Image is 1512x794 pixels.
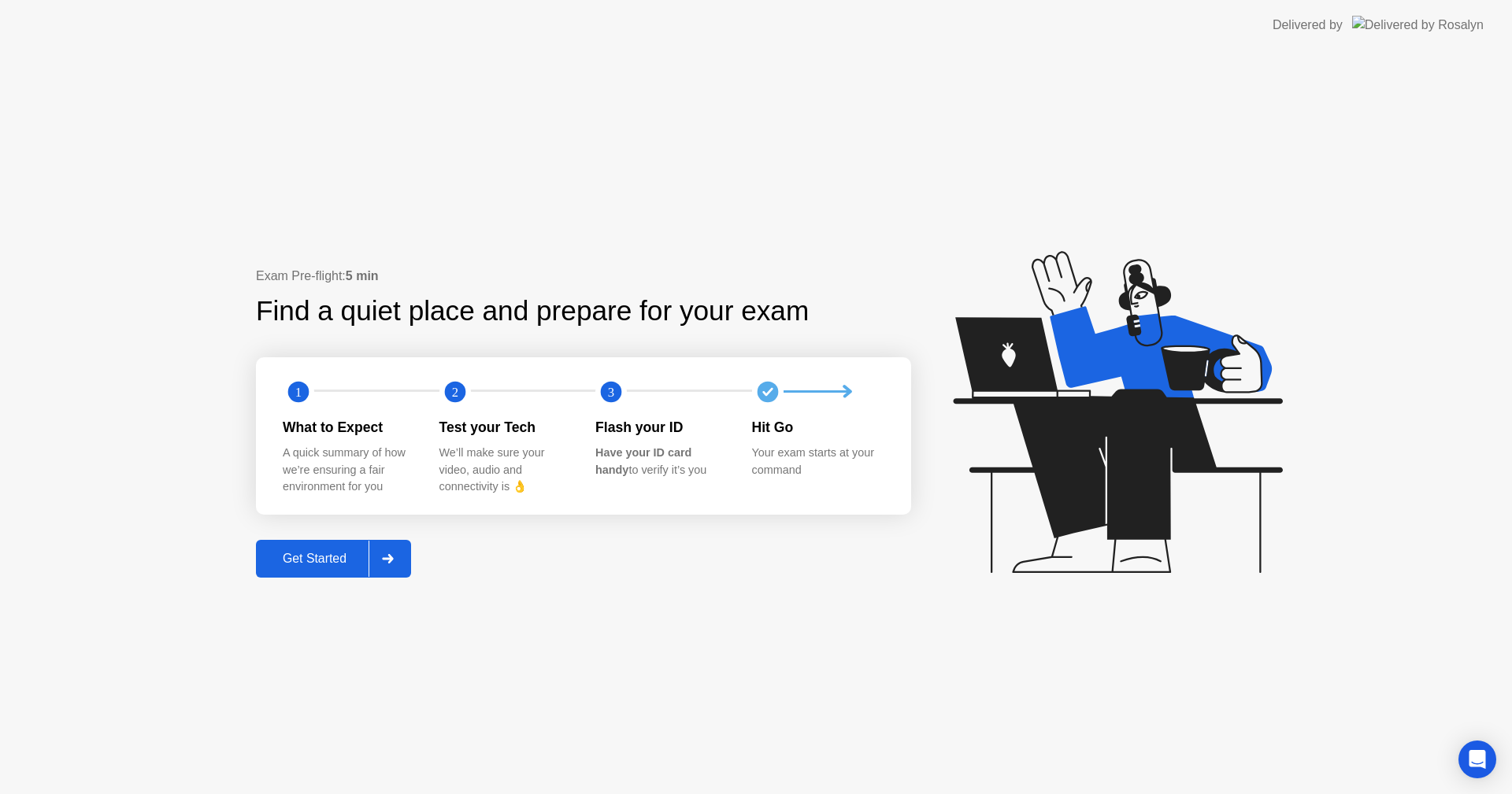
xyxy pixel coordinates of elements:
div: Hit Go [752,417,884,438]
div: Your exam starts at your command [752,445,884,478]
div: We’ll make sure your video, audio and connectivity is 👌 [439,445,571,496]
text: 3 [608,384,614,399]
text: 2 [451,384,458,399]
div: Flash your ID [595,417,727,438]
text: 1 [295,384,302,399]
div: Open Intercom Messenger [1458,740,1496,778]
img: Delivered by Rosalyn [1352,16,1484,34]
div: to verify it’s you [595,445,727,478]
div: Test your Tech [439,417,571,438]
b: 5 min [346,269,379,283]
div: What to Expect [283,417,414,438]
div: Get Started [261,552,369,566]
button: Get Started [256,540,411,578]
div: Delivered by [1273,16,1343,35]
div: Exam Pre-flight: [256,267,911,286]
b: Have your ID card handy [595,446,691,476]
div: A quick summary of how we’re ensuring a fair environment for you [283,445,414,496]
div: Find a quiet place and prepare for your exam [256,290,811,332]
